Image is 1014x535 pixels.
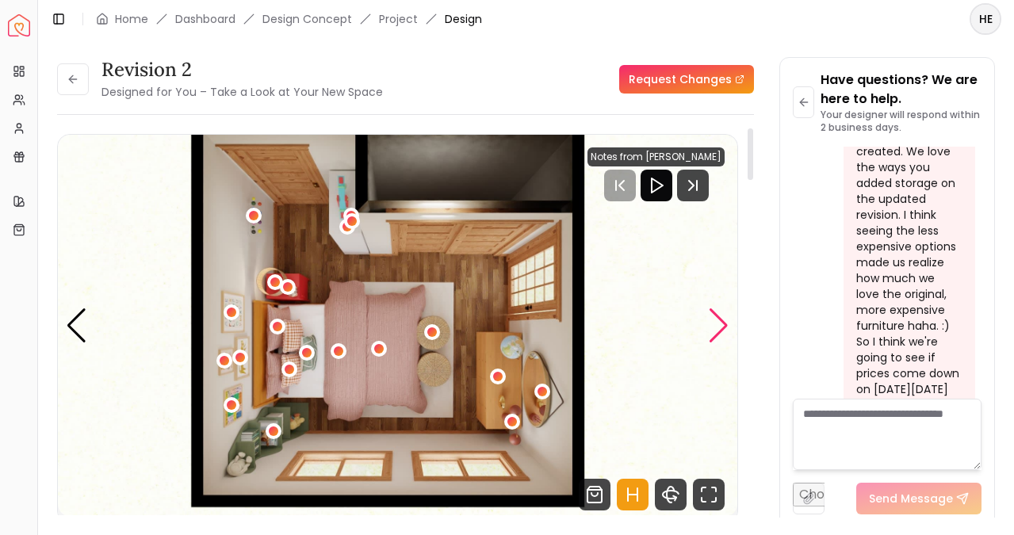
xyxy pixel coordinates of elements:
[445,11,482,27] span: Design
[58,135,737,517] img: Design Render 5
[619,65,754,94] a: Request Changes
[96,11,482,27] nav: breadcrumb
[647,176,666,195] svg: Play
[617,479,649,510] svg: Hotspots Toggle
[58,135,737,517] div: 5 / 5
[8,14,30,36] img: Spacejoy Logo
[8,14,30,36] a: Spacejoy
[66,308,87,343] div: Previous slide
[115,11,148,27] a: Home
[821,71,981,109] p: Have questions? We are here to help.
[101,57,383,82] h3: Revision 2
[579,479,610,510] svg: Shop Products from this design
[262,11,352,27] li: Design Concept
[708,308,729,343] div: Next slide
[655,479,687,510] svg: 360 View
[58,135,737,517] div: Carousel
[175,11,235,27] a: Dashboard
[587,147,725,166] div: Notes from [PERSON_NAME]
[693,479,725,510] svg: Fullscreen
[379,11,418,27] a: Project
[677,170,709,201] svg: Next Track
[971,5,1000,33] span: HE
[821,109,981,134] p: Your designer will respond within 2 business days.
[101,84,383,100] small: Designed for You – Take a Look at Your New Space
[970,3,1001,35] button: HE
